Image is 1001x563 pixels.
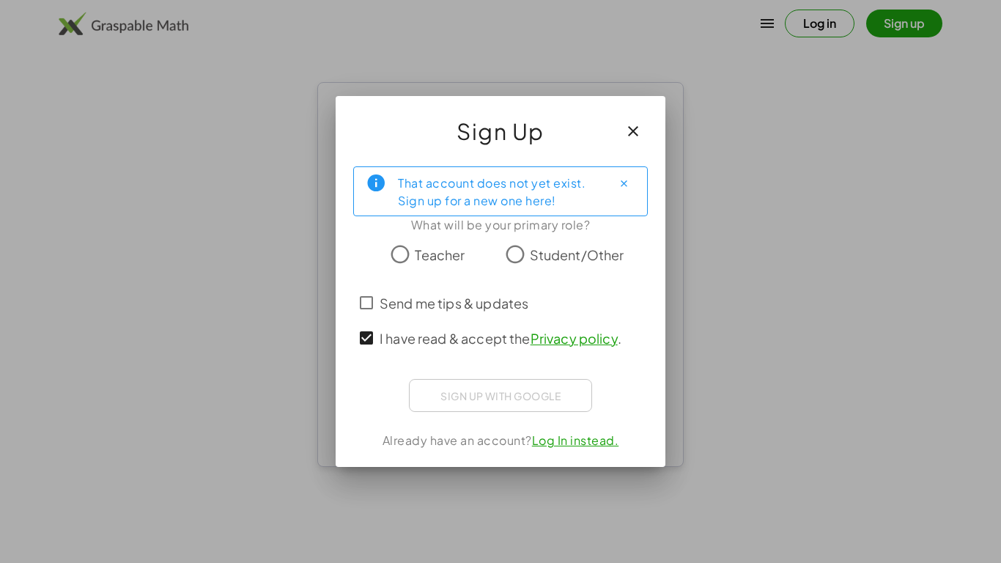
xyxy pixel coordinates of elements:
[531,330,618,347] a: Privacy policy
[415,245,465,265] span: Teacher
[457,114,544,149] span: Sign Up
[380,328,621,348] span: I have read & accept the .
[532,433,619,448] a: Log In instead.
[530,245,624,265] span: Student/Other
[380,293,528,313] span: Send me tips & updates
[398,173,600,210] div: That account does not yet exist. Sign up for a new one here!
[353,216,648,234] div: What will be your primary role?
[353,432,648,449] div: Already have an account?
[612,172,635,195] button: Close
